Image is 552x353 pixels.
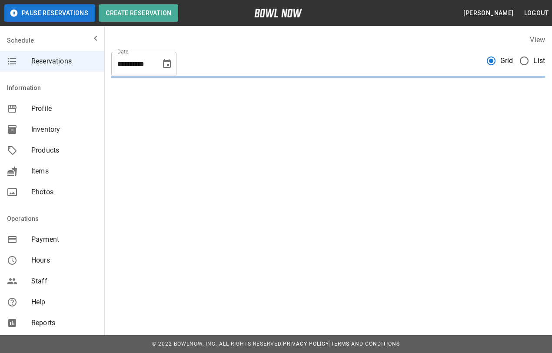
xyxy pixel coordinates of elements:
[31,103,97,114] span: Profile
[31,145,97,156] span: Products
[31,318,97,328] span: Reports
[521,5,552,21] button: Logout
[331,341,400,347] a: Terms and Conditions
[530,36,545,44] label: View
[31,166,97,176] span: Items
[31,297,97,307] span: Help
[31,234,97,245] span: Payment
[500,56,513,66] span: Grid
[152,341,283,347] span: © 2022 BowlNow, Inc. All Rights Reserved.
[31,124,97,135] span: Inventory
[99,4,178,22] button: Create Reservation
[254,9,302,17] img: logo
[4,4,95,22] button: Pause Reservations
[460,5,517,21] button: [PERSON_NAME]
[533,56,545,66] span: List
[31,187,97,197] span: Photos
[158,55,176,73] button: Choose date, selected date is Oct 10, 2025
[31,255,97,266] span: Hours
[31,276,97,286] span: Staff
[283,341,329,347] a: Privacy Policy
[31,56,97,67] span: Reservations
